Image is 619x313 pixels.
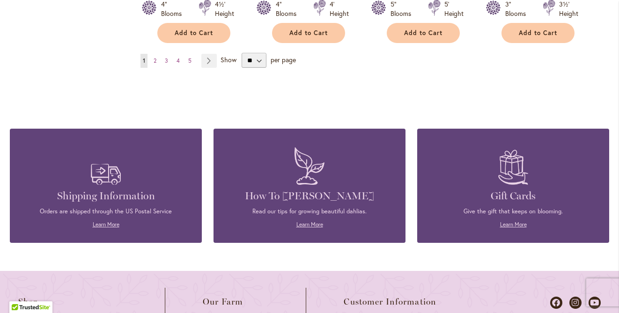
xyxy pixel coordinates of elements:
span: Our Farm [203,297,243,306]
span: Customer Information [344,297,436,306]
span: 4 [177,57,180,64]
a: 2 [151,54,159,68]
a: Dahlias on Facebook [550,297,562,309]
span: Add to Cart [175,29,213,37]
span: Add to Cart [404,29,442,37]
p: Give the gift that keeps on blooming. [431,207,595,216]
a: Learn More [93,221,119,228]
h4: Shipping Information [24,189,188,203]
p: Orders are shipped through the US Postal Service [24,207,188,216]
span: Add to Cart [519,29,557,37]
iframe: Launch Accessibility Center [7,280,33,306]
span: 2 [154,57,156,64]
a: 3 [162,54,170,68]
a: Learn More [296,221,323,228]
p: Read our tips for growing beautiful dahlias. [228,207,391,216]
span: Show [221,55,236,64]
span: 3 [165,57,168,64]
button: Add to Cart [387,23,460,43]
button: Add to Cart [501,23,575,43]
a: Learn More [500,221,527,228]
span: per page [271,55,296,64]
h4: Gift Cards [431,189,595,203]
h4: How To [PERSON_NAME] [228,189,391,203]
span: 1 [143,57,145,64]
button: Add to Cart [157,23,230,43]
span: 5 [188,57,192,64]
button: Add to Cart [272,23,345,43]
a: 5 [186,54,194,68]
a: Dahlias on Instagram [569,297,582,309]
a: 4 [174,54,182,68]
span: Add to Cart [289,29,328,37]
